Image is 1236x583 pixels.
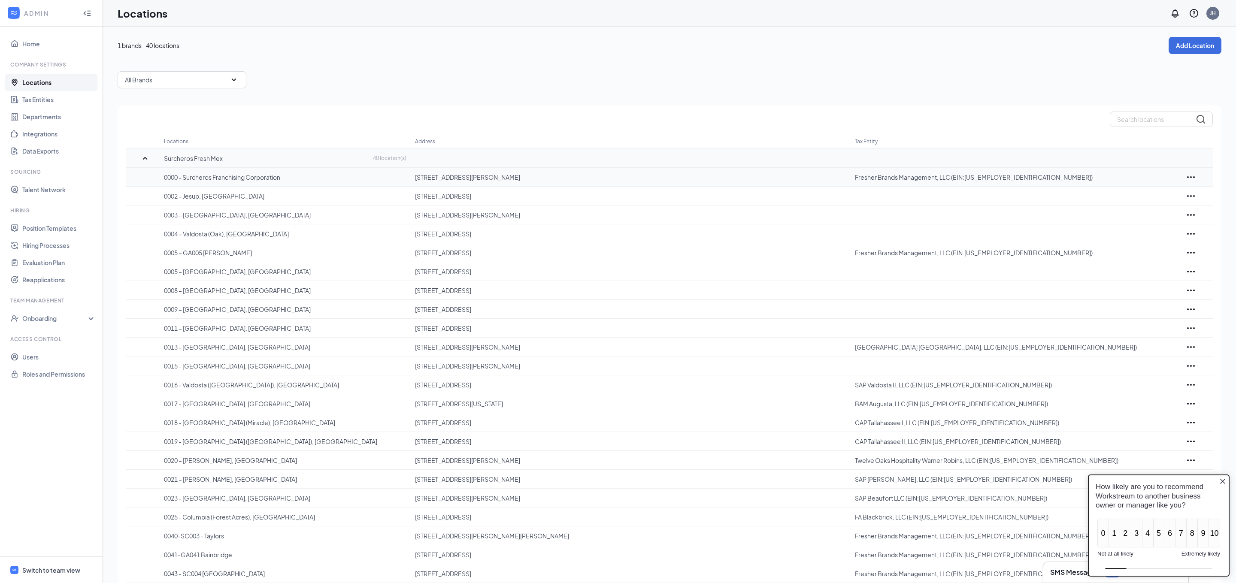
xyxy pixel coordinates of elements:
[1186,361,1196,371] svg: Ellipses
[83,9,91,18] svg: Collapse
[164,138,188,145] p: Locations
[855,138,878,145] p: Tax Entity
[61,266,73,278] span: OK
[10,207,94,214] div: Hiring
[10,61,94,68] div: Company Settings
[164,230,406,238] p: 0004 – Valdosta (Oak), [GEOGRAPHIC_DATA]
[72,224,100,230] strong: Resolved
[164,305,406,314] p: 0009 – [GEOGRAPHIC_DATA], [GEOGRAPHIC_DATA]
[22,237,96,254] a: Hiring Processes
[415,286,846,295] p: [STREET_ADDRESS]
[164,381,406,389] p: 0016 - Valdosta ([GEOGRAPHIC_DATA]), [GEOGRAPHIC_DATA]
[14,141,134,199] div: Great! You're very welcome. I will close this conversation now, but you may reply anytime should ...
[41,266,53,278] span: Bad
[24,5,38,18] img: Profile image for Fin
[7,211,165,241] div: Chloe says…
[164,192,406,200] p: 0002 – Jesup, [GEOGRAPHIC_DATA]
[1196,114,1206,124] svg: MagnifyingGlass
[81,266,93,278] span: Great
[7,59,165,110] div: Chloe says…
[415,550,846,559] p: [STREET_ADDRESS]
[415,230,846,238] p: [STREET_ADDRESS]
[1186,304,1196,314] svg: Ellipses
[415,138,435,145] p: Address
[415,324,846,332] p: [STREET_ADDRESS]
[22,566,80,574] div: Switch to team view
[134,3,151,20] button: Home
[1186,172,1196,182] svg: Ellipses
[7,136,141,205] div: Great! You're very welcome. I will close this conversation now, but you may reply anytime should ...
[1186,455,1196,465] svg: Ellipses
[1170,8,1180,18] svg: Notifications
[415,437,846,446] p: [STREET_ADDRESS]
[85,35,98,42] span: CSM
[1186,436,1196,447] svg: Ellipses
[415,305,846,314] p: [STREET_ADDRESS]
[22,181,96,198] a: Talent Network
[415,343,846,351] p: [STREET_ADDRESS][PERSON_NAME]
[415,399,846,408] p: [STREET_ADDRESS][US_STATE]
[1189,8,1199,18] svg: QuestionInfo
[164,494,406,502] p: 0023 - [GEOGRAPHIC_DATA], [GEOGRAPHIC_DATA]
[1186,191,1196,201] svg: Ellipses
[125,76,152,84] p: All Brands
[855,418,1160,427] p: CAP Tallahassee I, LLC (EIN:[US_EMPLOYER_IDENTIFICATION_NUMBER])
[22,348,96,366] a: Users
[164,437,406,446] p: 0019 - [GEOGRAPHIC_DATA] ([GEOGRAPHIC_DATA]), [GEOGRAPHIC_DATA]
[9,9,18,17] svg: WorkstreamLogo
[1110,112,1213,127] input: Search locations
[7,33,165,59] div: Jay says…
[7,110,165,136] div: Jay says…
[1210,9,1216,17] div: JH
[99,110,165,129] div: that is all for now
[1169,37,1221,54] button: Add Location
[42,8,52,15] h1: Fin
[164,399,406,408] p: 0017 - [GEOGRAPHIC_DATA], [GEOGRAPHIC_DATA]
[22,125,96,142] a: Integrations
[14,64,134,98] div: Anytime, [PERSON_NAME]! I hope I was able to address all your concerns for [DATE]. Is there anyth...
[164,248,406,257] p: 0005 – GA005 [PERSON_NAME]
[12,567,17,573] svg: WorkstreamLogo
[855,343,1160,351] p: [GEOGRAPHIC_DATA] [GEOGRAPHIC_DATA], LLC (EIN:[US_EMPLOYER_IDENTIFICATION_NUMBER])
[415,532,846,540] p: [STREET_ADDRESS][PERSON_NAME][PERSON_NAME]
[415,513,846,521] p: [STREET_ADDRESS]
[229,75,239,85] svg: SmallChevronDown
[855,513,1160,521] p: FA Blackbrick, LLC (EIN:[US_EMPLOYER_IDENTIFICATION_NUMBER])
[415,569,846,578] p: [STREET_ADDRESS]
[45,215,136,222] span: Ticket has been updated • [DATE]
[1186,342,1196,352] svg: Ellipses
[164,513,406,521] p: 0025 - Columbia (Forest Acres), [GEOGRAPHIC_DATA]
[855,381,1160,389] p: SAP Valdosta II, LLC (EIN:[US_EMPLOYER_IDENTIFICATION_NUMBER])
[21,266,33,278] span: Terrible
[10,314,19,323] svg: UserCheck
[164,343,406,351] p: 0013 - [GEOGRAPHIC_DATA], [GEOGRAPHIC_DATA]
[1186,380,1196,390] svg: Ellipses
[855,475,1160,483] p: SAP [PERSON_NAME], LLC (EIN:[US_EMPLOYER_IDENTIFICATION_NUMBER])
[1186,266,1196,277] svg: Ellipses
[855,437,1160,446] p: CAP Tallahassee II, LLC (EIN:[US_EMPLOYER_IDENTIFICATION_NUMBER])
[106,115,158,124] div: that is all for now
[22,74,96,91] a: Locations
[415,173,846,181] p: [STREET_ADDRESS][PERSON_NAME]
[415,456,846,465] p: [STREET_ADDRESS][PERSON_NAME]
[855,532,1160,540] p: Fresher Brands Management, LLC (EIN:[US_EMPLOYER_IDENTIFICATION_NUMBER])
[10,335,94,343] div: Access control
[164,211,406,219] p: 0003 – [GEOGRAPHIC_DATA], [GEOGRAPHIC_DATA]
[415,418,846,427] p: [STREET_ADDRESS]
[22,91,96,108] a: Tax Entities
[22,366,96,383] a: Roles and Permissions
[855,173,1160,181] p: Fresher Brands Management, LLC (EIN:[US_EMPLOYER_IDENTIFICATION_NUMBER])
[855,399,1160,408] p: BAM Augusta, LLC (EIN:[US_EMPLOYER_IDENTIFICATION_NUMBER])
[855,248,1160,257] p: Fresher Brands Management, LLC (EIN:[US_EMPLOYER_IDENTIFICATION_NUMBER])
[415,362,846,370] p: [STREET_ADDRESS][PERSON_NAME]
[164,154,223,163] p: Surcheros Fresh Mex
[855,569,1160,578] p: Fresher Brands Management, LLC (EIN:[US_EMPLOYER_IDENTIFICATION_NUMBER])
